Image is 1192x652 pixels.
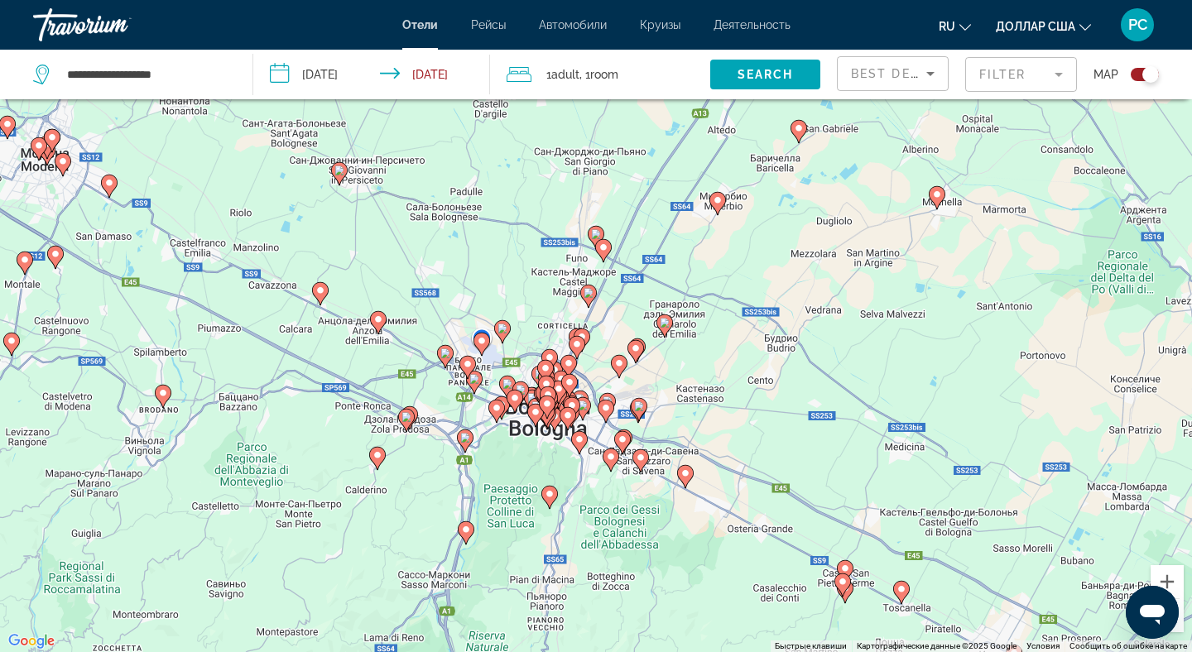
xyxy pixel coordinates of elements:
button: Изменить язык [939,14,971,38]
span: Best Deals [851,67,937,80]
button: Filter [965,56,1077,93]
span: Room [590,68,618,81]
span: Картографические данные ©2025 Google [857,641,1017,650]
span: , 1 [579,63,618,86]
a: Травориум [33,3,199,46]
a: Условия (ссылка откроется в новой вкладке) [1026,641,1060,650]
iframe: Кнопка запуска окна обмена сообщениями [1126,586,1179,639]
a: Деятельность [714,18,791,31]
button: Быстрые клавиши [775,640,847,652]
mat-select: Sort by [851,64,935,84]
a: Круизы [640,18,680,31]
button: Меню пользователя [1116,7,1159,42]
span: Search [738,68,794,81]
span: Adult [551,68,579,81]
a: Открыть эту область в Google Картах (в новом окне) [4,630,59,652]
font: доллар США [996,20,1075,33]
button: Check-in date: Sep 23, 2025 Check-out date: Sep 25, 2025 [253,50,490,99]
img: Google [4,630,59,652]
a: Автомобили [539,18,607,31]
font: ru [939,20,955,33]
a: Сообщить об ошибке на карте [1069,641,1187,650]
font: РС [1128,16,1147,33]
a: Отели [402,18,438,31]
button: Toggle map [1118,67,1159,82]
button: Изменить валюту [996,14,1091,38]
button: Search [710,60,820,89]
button: Travelers: 1 adult, 0 children [490,50,710,99]
span: 1 [546,63,579,86]
span: Map [1093,63,1118,86]
a: Рейсы [471,18,506,31]
button: Увеличить [1151,565,1184,598]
